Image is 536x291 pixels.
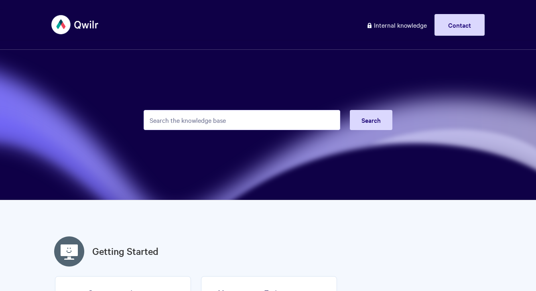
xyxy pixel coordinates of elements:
a: Contact [434,14,485,36]
img: Qwilr Help Center [51,10,99,40]
input: Search the knowledge base [144,110,340,130]
a: Internal knowledge [360,14,433,36]
span: Search [361,116,381,124]
button: Search [350,110,392,130]
a: Getting Started [92,244,158,258]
